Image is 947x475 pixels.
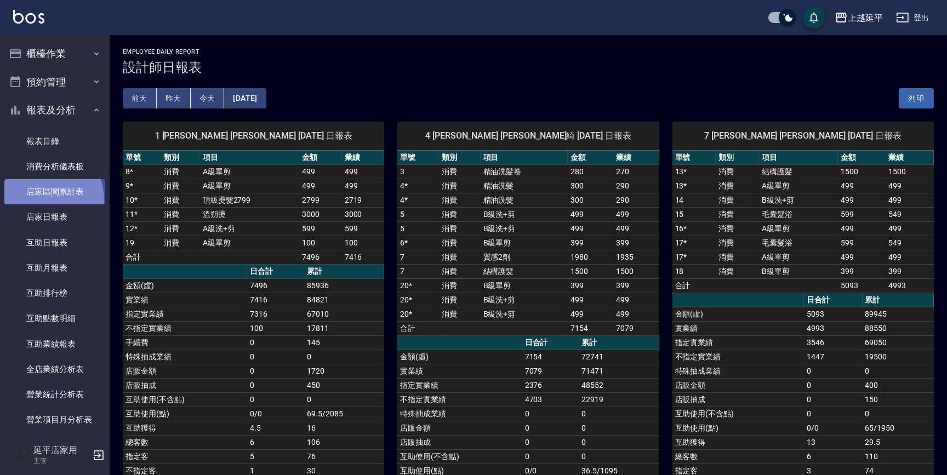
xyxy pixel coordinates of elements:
td: 互助使用(點) [123,407,247,421]
td: 7079 [613,321,659,335]
a: 消費分析儀表板 [4,154,105,179]
td: 消費 [161,193,199,207]
button: 櫃檯作業 [4,39,105,68]
a: 19 [125,238,134,247]
th: 類別 [439,151,481,165]
td: 精油洗髮 [481,179,568,193]
td: 76 [304,449,384,463]
td: 互助獲得 [123,421,247,435]
td: 399 [613,236,659,250]
td: 499 [613,293,659,307]
td: 消費 [716,264,759,278]
span: 4 [PERSON_NAME] [PERSON_NAME]綺 [DATE] 日報表 [410,130,646,141]
td: 400 [863,378,934,392]
td: 300 [568,193,613,207]
td: 0 [522,421,579,435]
td: 店販抽成 [672,392,805,407]
td: 不指定實業績 [672,350,805,364]
td: 290 [613,179,659,193]
th: 累計 [579,336,659,350]
td: 指定客 [123,449,247,463]
td: 消費 [716,179,759,193]
td: 互助使用(不含點) [672,407,805,421]
a: 5 [400,210,404,219]
td: 頂級燙髮2799 [200,193,299,207]
th: 類別 [716,151,759,165]
td: 100 [247,321,304,335]
a: 互助日報表 [4,230,105,255]
td: 22919 [579,392,659,407]
td: A級單剪 [759,250,838,264]
a: 3 [400,167,404,176]
td: 300 [568,179,613,193]
td: 手續費 [123,335,247,350]
td: 0 [247,364,304,378]
td: 實業績 [672,321,805,335]
td: 金額(虛) [397,350,522,364]
th: 單號 [123,151,161,165]
td: 精油洗髮 [481,193,568,207]
td: 消費 [439,264,481,278]
button: 登出 [892,8,934,28]
td: 399 [568,236,613,250]
a: 互助業績報表 [4,331,105,357]
td: 0 [247,392,304,407]
td: 3546 [804,335,862,350]
td: 總客數 [672,449,805,463]
td: A級單剪 [759,221,838,236]
td: 100 [342,236,385,250]
td: 65/1950 [863,421,934,435]
th: 累計 [863,293,934,307]
td: 消費 [439,164,481,179]
td: 1500 [568,264,613,278]
td: 72741 [579,350,659,364]
td: 499 [838,250,886,264]
td: 0 [863,407,934,421]
td: 0 [579,407,659,421]
a: 7 [400,253,404,261]
td: 399 [838,264,886,278]
td: 4993 [804,321,862,335]
td: 消費 [439,293,481,307]
a: 互助點數明細 [4,306,105,331]
td: 特殊抽成業績 [123,350,247,364]
button: 昨天 [157,88,191,108]
p: 主管 [33,456,89,466]
td: 7496 [247,278,304,293]
a: 14 [675,196,684,204]
td: 結構護髮 [759,164,838,179]
td: 399 [568,278,613,293]
td: 毛囊髮浴 [759,236,838,250]
td: 特殊抽成業績 [672,364,805,378]
td: 0 [304,392,384,407]
td: 店販金額 [123,364,247,378]
div: 上越延平 [848,11,883,25]
td: 499 [838,221,886,236]
th: 金額 [299,151,342,165]
td: B級單剪 [759,264,838,278]
td: 7154 [522,350,579,364]
td: 2376 [522,378,579,392]
td: 7154 [568,321,613,335]
td: 499 [342,179,385,193]
button: 列印 [899,88,934,108]
td: 互助使用(點) [672,421,805,435]
td: 消費 [439,278,481,293]
td: 質感2劑 [481,250,568,264]
td: 4703 [522,392,579,407]
td: 不指定實業績 [123,321,247,335]
td: 499 [886,250,934,264]
a: 18 [675,267,684,276]
td: 499 [613,221,659,236]
td: 499 [299,164,342,179]
td: 7079 [522,364,579,378]
td: 合計 [672,278,716,293]
td: 毛囊髮浴 [759,207,838,221]
td: A級單剪 [200,236,299,250]
td: 店販抽成 [123,378,247,392]
td: B級洗+剪 [481,307,568,321]
td: 499 [568,207,613,221]
td: 599 [838,207,886,221]
td: 84821 [304,293,384,307]
td: 0 [804,364,862,378]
